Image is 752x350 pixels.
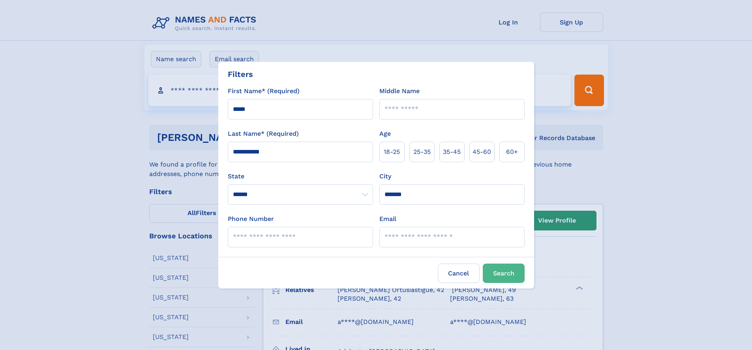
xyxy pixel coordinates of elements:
label: First Name* (Required) [228,86,300,96]
label: Phone Number [228,214,274,224]
label: Email [379,214,396,224]
button: Search [483,264,525,283]
span: 25‑35 [413,147,431,157]
span: 45‑60 [473,147,491,157]
span: 60+ [506,147,518,157]
label: City [379,172,391,181]
label: State [228,172,373,181]
label: Middle Name [379,86,420,96]
div: Filters [228,68,253,80]
span: 35‑45 [443,147,461,157]
label: Age [379,129,391,139]
label: Cancel [438,264,480,283]
span: 18‑25 [384,147,400,157]
label: Last Name* (Required) [228,129,299,139]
